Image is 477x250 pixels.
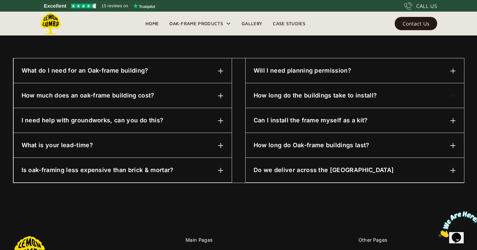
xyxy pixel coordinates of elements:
h6: How long do Oak-frame buildings last? [254,141,369,150]
span: Excellent [44,2,66,10]
iframe: chat widget [436,209,477,240]
div: Other Pages [358,236,464,244]
img: Trustpilot logo [133,3,155,9]
a: Gallery [236,19,268,29]
a: Home [140,19,164,29]
span: 15 reviews on [102,2,128,10]
div: Contact Us [403,21,429,26]
h6: Will I need planning permission? [254,66,351,75]
h6: Can I install the frame myself as a kit? [254,116,368,125]
h6: How much does an oak-frame building cost? [22,91,154,100]
h6: How long do the buildings take to install? [254,91,377,100]
h6: Is oak-framing less expensive than brick & mortar? [22,166,174,174]
img: Chat attention grabber [3,3,44,29]
img: Trustpilot 4.5 stars [71,4,96,8]
a: See Lemon Lumba reviews on Trustpilot [40,1,160,11]
div: Main Pages [186,236,291,244]
div: Oak-Frame Products [164,12,236,35]
a: Case Studies [268,19,311,29]
span: 1 [3,3,5,8]
h6: What do I need for an Oak-frame building? [22,66,148,75]
a: Contact Us [395,17,437,30]
div: Oak-Frame Products [169,20,223,28]
h6: Do we deliver across the [GEOGRAPHIC_DATA] [254,166,394,174]
h6: I need help with groundworks, can you do this? [22,116,164,125]
h6: What is your lead-time? [22,141,93,150]
div: CALL US [416,2,437,10]
a: CALL US [404,2,437,10]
